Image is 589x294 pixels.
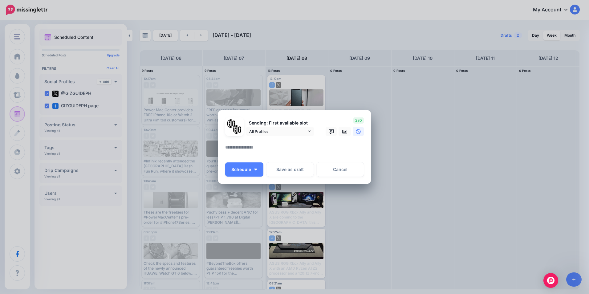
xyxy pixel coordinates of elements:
[254,169,257,170] img: arrow-down-white.png
[231,167,251,172] span: Schedule
[317,162,364,177] a: Cancel
[227,119,236,128] img: 353459792_649996473822713_4483302954317148903_n-bsa138318.png
[225,162,263,177] button: Schedule
[353,117,364,124] span: 280
[233,125,242,134] img: JT5sWCfR-79925.png
[246,120,314,127] p: Sending: First available slot
[543,273,558,288] div: Open Intercom Messenger
[249,128,307,135] span: All Profiles
[246,127,314,136] a: All Profiles
[266,162,314,177] button: Save as draft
